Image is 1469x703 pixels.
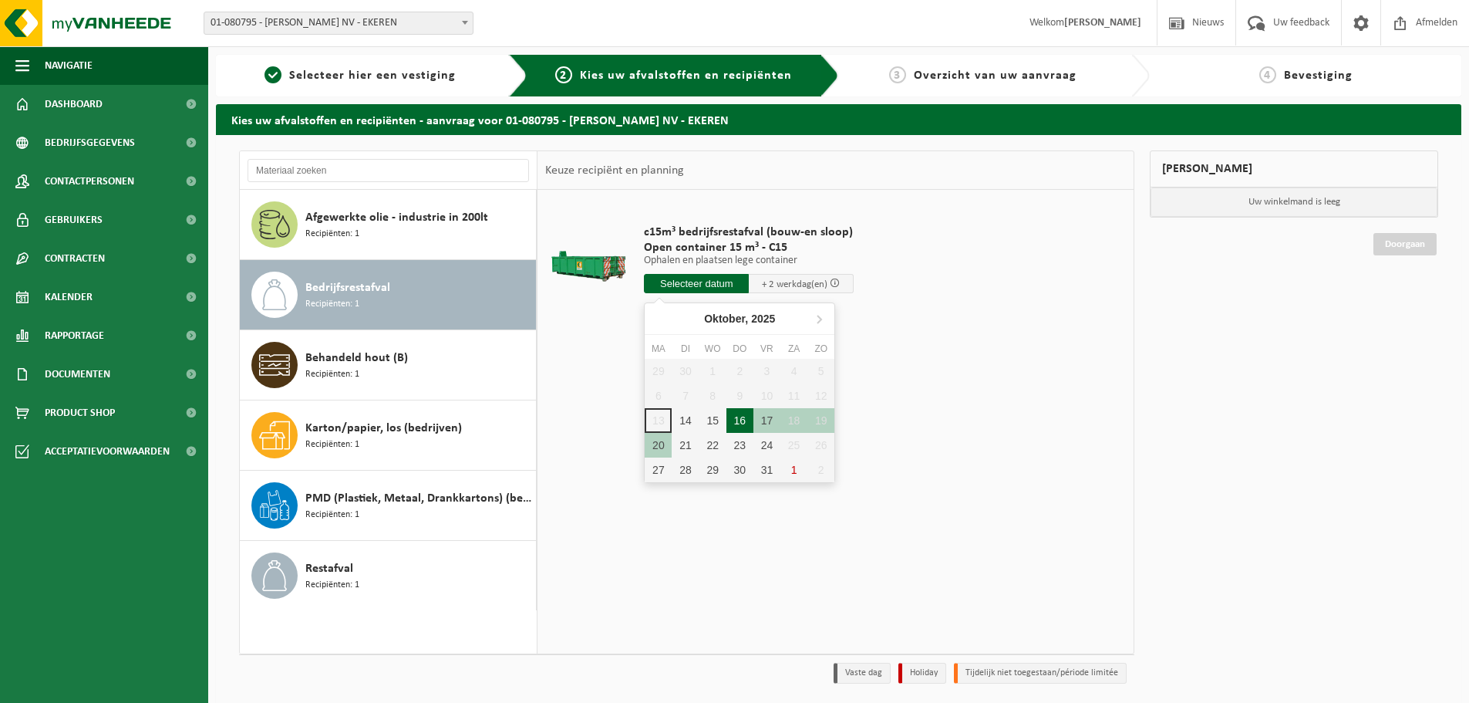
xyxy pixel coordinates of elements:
[204,12,473,35] span: 01-080795 - DANNY LAURYSSENS NV - EKEREN
[1151,188,1437,217] p: Uw winkelmand is leeg
[45,201,103,239] span: Gebruikers
[305,559,353,578] span: Restafval
[698,306,781,331] div: Oktober,
[45,316,104,355] span: Rapportage
[45,162,134,201] span: Contactpersonen
[305,508,359,522] span: Recipiënten: 1
[726,341,753,357] div: do
[580,69,792,82] span: Kies uw afvalstoffen en recipiënten
[1150,150,1438,188] div: [PERSON_NAME]
[305,349,408,367] span: Behandeld hout (B)
[264,66,281,83] span: 1
[45,394,115,432] span: Product Shop
[305,279,390,297] span: Bedrijfsrestafval
[699,341,726,357] div: wo
[726,458,753,482] div: 30
[240,401,537,471] button: Karton/papier, los (bedrijven) Recipiënten: 1
[807,341,834,357] div: zo
[45,239,105,278] span: Contracten
[240,471,537,541] button: PMD (Plastiek, Metaal, Drankkartons) (bedrijven) Recipiënten: 1
[780,341,807,357] div: za
[751,313,775,324] i: 2025
[726,408,753,433] div: 16
[672,433,699,458] div: 21
[537,151,692,190] div: Keuze recipiënt en planning
[305,578,359,593] span: Recipiënten: 1
[644,274,749,293] input: Selecteer datum
[305,419,462,438] span: Karton/papier, los (bedrijven)
[216,104,1461,134] h2: Kies uw afvalstoffen en recipiënten - aanvraag voor 01-080795 - [PERSON_NAME] NV - EKEREN
[1259,66,1276,83] span: 4
[753,433,780,458] div: 24
[914,69,1076,82] span: Overzicht van uw aanvraag
[699,408,726,433] div: 15
[45,355,110,394] span: Documenten
[1064,17,1141,29] strong: [PERSON_NAME]
[644,225,854,240] span: c15m³ bedrijfsrestafval (bouw-en sloop)
[898,663,946,684] li: Holiday
[248,159,529,182] input: Materiaal zoeken
[305,227,359,242] span: Recipiënten: 1
[699,458,726,482] div: 29
[45,85,103,123] span: Dashboard
[224,66,497,85] a: 1Selecteer hier een vestiging
[645,341,672,357] div: ma
[305,367,359,382] span: Recipiënten: 1
[644,255,854,266] p: Ophalen en plaatsen lege container
[889,66,906,83] span: 3
[699,433,726,458] div: 22
[1284,69,1353,82] span: Bevestiging
[204,12,473,34] span: 01-080795 - DANNY LAURYSSENS NV - EKEREN
[305,208,488,227] span: Afgewerkte olie - industrie in 200lt
[305,489,532,508] span: PMD (Plastiek, Metaal, Drankkartons) (bedrijven)
[305,297,359,312] span: Recipiënten: 1
[555,66,572,83] span: 2
[45,432,170,471] span: Acceptatievoorwaarden
[45,46,93,85] span: Navigatie
[305,438,359,452] span: Recipiënten: 1
[240,541,537,610] button: Restafval Recipiënten: 1
[762,279,827,289] span: + 2 werkdag(en)
[45,123,135,162] span: Bedrijfsgegevens
[834,663,891,684] li: Vaste dag
[753,458,780,482] div: 31
[645,433,672,458] div: 20
[45,278,93,316] span: Kalender
[726,433,753,458] div: 23
[240,260,537,330] button: Bedrijfsrestafval Recipiënten: 1
[954,663,1127,684] li: Tijdelijk niet toegestaan/période limitée
[672,341,699,357] div: di
[289,69,456,82] span: Selecteer hier een vestiging
[644,240,854,255] span: Open container 15 m³ - C15
[672,408,699,433] div: 14
[753,341,780,357] div: vr
[753,408,780,433] div: 17
[240,190,537,260] button: Afgewerkte olie - industrie in 200lt Recipiënten: 1
[645,458,672,482] div: 27
[672,458,699,482] div: 28
[1373,233,1437,255] a: Doorgaan
[240,330,537,401] button: Behandeld hout (B) Recipiënten: 1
